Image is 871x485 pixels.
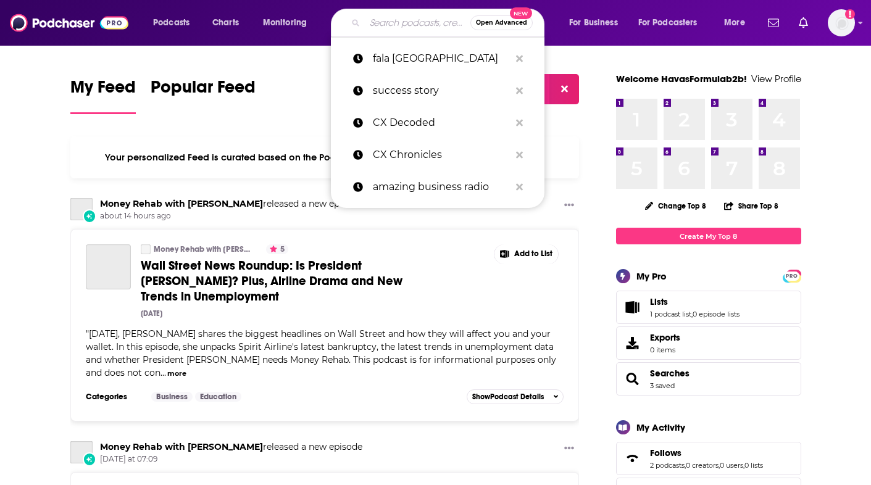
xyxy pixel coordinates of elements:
span: Open Advanced [476,20,527,26]
a: Follows [620,450,645,467]
a: success story [331,75,544,107]
a: Money Rehab with Nicole Lapin [100,441,263,452]
a: Charts [204,13,246,33]
div: [DATE] [141,309,162,318]
span: Follows [650,447,681,458]
button: open menu [630,13,715,33]
a: CX Decoded [331,107,544,139]
span: , [685,461,686,470]
button: Open AdvancedNew [470,15,533,30]
button: open menu [561,13,633,33]
a: 2 podcasts [650,461,685,470]
button: Share Top 8 [723,194,779,218]
span: about 14 hours ago [100,211,362,222]
button: ShowPodcast Details [467,389,564,404]
p: amazing business radio [373,171,510,203]
a: Create My Top 8 [616,228,801,244]
a: 0 episode lists [693,310,740,318]
a: 0 creators [686,461,719,470]
a: 3 saved [650,381,675,390]
h3: released a new episode [100,198,362,210]
button: open menu [144,13,206,33]
img: Podchaser - Follow, Share and Rate Podcasts [10,11,128,35]
h3: released a new episode [100,441,362,453]
span: New [510,7,532,19]
span: Show Podcast Details [472,392,544,401]
img: User Profile [828,9,855,36]
a: Money Rehab with Nicole Lapin [100,198,263,209]
span: Podcasts [153,14,190,31]
span: Lists [616,291,801,324]
a: Show notifications dropdown [763,12,784,33]
a: Show notifications dropdown [794,12,813,33]
a: Money Rehab with Nicole Lapin [70,441,93,463]
a: Searches [650,368,690,379]
button: Show More Button [559,198,579,213]
a: 1 podcast list [650,310,691,318]
span: Popular Feed [151,77,256,105]
span: ... [160,367,166,378]
div: My Pro [636,270,667,282]
a: amazing business radio [331,171,544,203]
span: [DATE] at 07:09 [100,454,362,465]
input: Search podcasts, credits, & more... [365,13,470,33]
span: Follows [616,442,801,475]
span: Add to List [514,249,552,259]
span: Searches [616,362,801,396]
a: 0 lists [744,461,763,470]
div: Search podcasts, credits, & more... [343,9,556,37]
a: Education [195,392,241,402]
a: Follows [650,447,763,458]
a: Wall Street News Roundup: Is President [PERSON_NAME]? Plus, Airline Drama and New Trends in Unemp... [141,258,441,304]
a: Money Rehab with [PERSON_NAME] [154,244,256,254]
p: CX Chronicles [373,139,510,171]
span: Exports [620,334,645,352]
span: For Business [569,14,618,31]
a: Exports [616,326,801,360]
a: Wall Street News Roundup: Is President Biden Broke? Plus, Airline Drama and New Trends in Unemplo... [86,244,131,289]
div: My Activity [636,421,685,433]
span: Wall Street News Roundup: Is President [PERSON_NAME]? Plus, Airline Drama and New Trends in Unemp... [141,258,402,304]
div: Your personalized Feed is curated based on the Podcasts, Creators, Users, and Lists that you Follow. [70,136,580,178]
span: Charts [212,14,239,31]
h3: Categories [86,392,141,402]
div: New Episode [83,209,96,223]
button: more [167,368,186,379]
span: " [86,328,556,378]
button: 5 [266,244,288,254]
a: CX Chronicles [331,139,544,171]
a: Popular Feed [151,77,256,114]
a: Business [151,392,193,402]
a: View Profile [751,73,801,85]
button: open menu [254,13,323,33]
span: , [691,310,693,318]
span: , [719,461,720,470]
span: Logged in as HavasFormulab2b [828,9,855,36]
p: fala londres [373,43,510,75]
span: Lists [650,296,668,307]
span: Exports [650,332,680,343]
a: My Feed [70,77,136,114]
a: Lists [650,296,740,307]
svg: Add a profile image [845,9,855,19]
p: success story [373,75,510,107]
a: 0 users [720,461,743,470]
div: New Episode [83,452,96,466]
a: Lists [620,299,645,316]
button: Show More Button [559,441,579,457]
button: Show More Button [494,244,559,264]
a: Money Rehab with Nicole Lapin [141,244,151,254]
span: Monitoring [263,14,307,31]
span: For Podcasters [638,14,698,31]
a: PRO [785,271,799,280]
span: 0 items [650,346,680,354]
span: , [743,461,744,470]
button: Show profile menu [828,9,855,36]
span: PRO [785,272,799,281]
span: My Feed [70,77,136,105]
button: Change Top 8 [638,198,714,213]
p: CX Decoded [373,107,510,139]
